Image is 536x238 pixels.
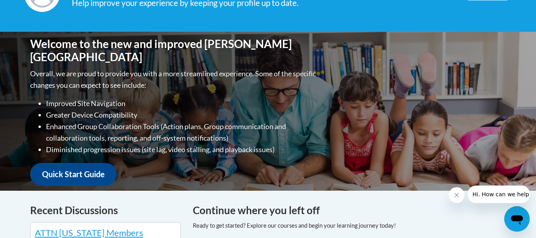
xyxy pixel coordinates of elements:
h4: Recent Discussions [30,203,181,218]
iframe: Button to launch messaging window [504,206,530,232]
li: Improved Site Navigation [46,98,318,109]
iframe: Message from company [468,186,530,203]
p: Overall, we are proud to provide you with a more streamlined experience. Some of the specific cha... [30,68,318,91]
span: Hi. How can we help? [5,6,64,12]
li: Greater Device Compatibility [46,109,318,121]
a: ATTN [US_STATE] Members [35,227,143,238]
iframe: Close message [449,187,465,203]
h1: Welcome to the new and improved [PERSON_NAME][GEOGRAPHIC_DATA] [30,37,318,64]
h4: Continue where you left off [193,203,506,218]
a: Quick Start Guide [30,163,117,186]
li: Diminished progression issues (site lag, video stalling, and playback issues) [46,144,318,155]
li: Enhanced Group Collaboration Tools (Action plans, Group communication and collaboration tools, re... [46,121,318,144]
